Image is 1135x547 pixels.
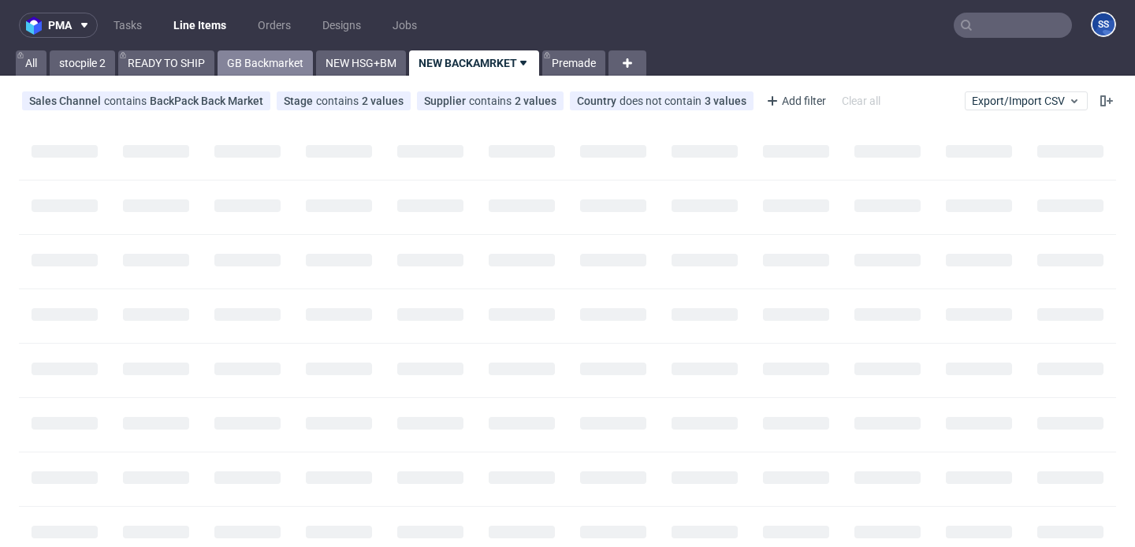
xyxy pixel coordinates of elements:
button: pma [19,13,98,38]
a: Line Items [164,13,236,38]
a: Premade [542,50,605,76]
span: does not contain [620,95,705,107]
div: Add filter [760,88,829,113]
span: contains [469,95,515,107]
a: GB Backmarket [218,50,313,76]
img: logo [26,17,48,35]
a: NEW BACKAMRKET [409,50,539,76]
span: contains [104,95,150,107]
span: Country [577,95,620,107]
span: Sales Channel [29,95,104,107]
span: Stage [284,95,316,107]
a: All [16,50,47,76]
a: Jobs [383,13,426,38]
a: Tasks [104,13,151,38]
a: Designs [313,13,370,38]
a: NEW HSG+BM [316,50,406,76]
a: READY TO SHIP [118,50,214,76]
span: contains [316,95,362,107]
button: Export/Import CSV [965,91,1088,110]
span: Supplier [424,95,469,107]
div: BackPack Back Market [150,95,263,107]
div: Clear all [839,90,884,112]
span: pma [48,20,72,31]
figcaption: SS [1092,13,1115,35]
div: 2 values [362,95,404,107]
span: Export/Import CSV [972,95,1081,107]
div: 2 values [515,95,556,107]
div: 3 values [705,95,746,107]
a: Orders [248,13,300,38]
a: stocpile 2 [50,50,115,76]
